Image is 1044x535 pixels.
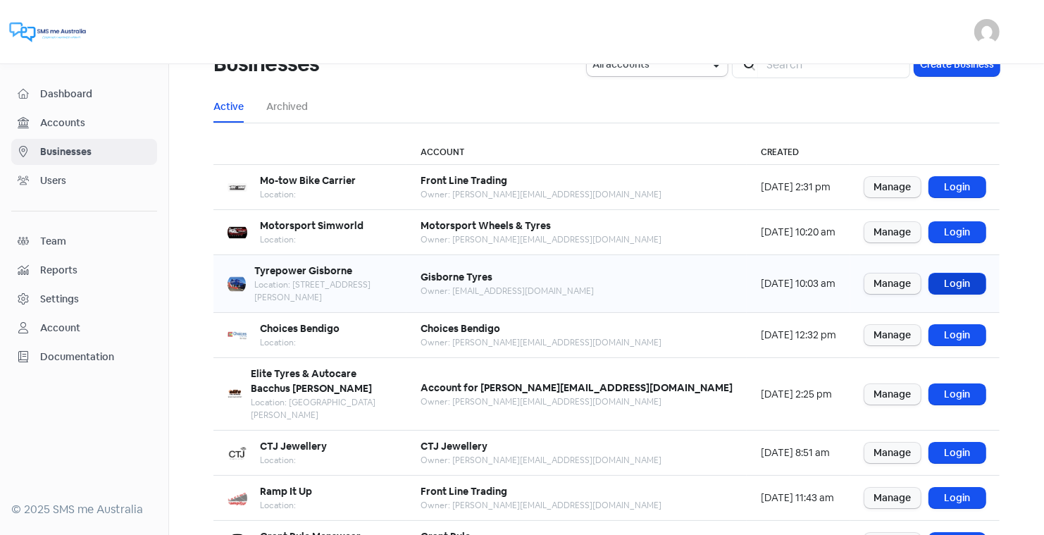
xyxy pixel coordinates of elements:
[421,322,500,335] b: Choices Bendigo
[914,53,1000,76] button: Create Business
[260,233,363,246] div: Location:
[761,387,836,402] div: [DATE] 2:25 pm
[11,168,157,194] a: Users
[40,292,79,307] div: Settings
[974,19,1000,44] img: User
[228,384,242,404] img: 66d538de-5a83-4c3b-bc95-2d621ac501ae-250x250.png
[40,234,151,249] span: Team
[864,325,921,345] a: Manage
[421,336,661,349] div: Owner: [PERSON_NAME][EMAIL_ADDRESS][DOMAIN_NAME]
[11,139,157,165] a: Businesses
[929,488,986,508] a: Login
[406,140,747,165] th: Account
[40,87,151,102] span: Dashboard
[761,276,836,291] div: [DATE] 10:03 am
[421,454,661,467] div: Owner: [PERSON_NAME][EMAIL_ADDRESS][DOMAIN_NAME]
[254,264,352,277] b: Tyrepower Gisborne
[266,99,308,114] a: Archived
[11,110,157,136] a: Accounts
[228,223,247,242] img: f04f9500-df2d-4bc6-9216-70fe99c8ada6-250x250.png
[11,81,157,107] a: Dashboard
[421,499,661,512] div: Owner: [PERSON_NAME][EMAIL_ADDRESS][DOMAIN_NAME]
[11,344,157,370] a: Documentation
[421,485,507,498] b: Front Line Trading
[864,177,921,197] a: Manage
[761,225,836,240] div: [DATE] 10:20 am
[929,177,986,197] a: Login
[761,328,836,343] div: [DATE] 12:32 pm
[11,315,157,341] a: Account
[421,271,492,283] b: Gisborne Tyres
[228,274,246,294] img: e716f6fb-6c29-46b9-8852-b465abbe5ede-250x250.png
[228,488,247,508] img: 35f4c1ad-4f2e-48ad-ab30-5155fdf70f3d-250x250.png
[864,273,921,294] a: Manage
[421,395,733,408] div: Owner: [PERSON_NAME][EMAIL_ADDRESS][DOMAIN_NAME]
[864,222,921,242] a: Manage
[11,501,157,518] div: © 2025 SMS me Australia
[213,99,244,114] a: Active
[228,178,247,197] img: fe3a614c-30e4-438f-9f59-e4c543db84eb-250x250.png
[929,443,986,463] a: Login
[864,488,921,508] a: Manage
[213,42,319,87] h1: Businesses
[929,273,986,294] a: Login
[929,222,986,242] a: Login
[260,188,356,201] div: Location:
[40,263,151,278] span: Reports
[758,50,910,78] input: Search
[747,140,850,165] th: Created
[864,443,921,463] a: Manage
[11,286,157,312] a: Settings
[421,174,507,187] b: Front Line Trading
[260,454,327,467] div: Location:
[40,173,151,188] span: Users
[421,381,733,394] b: Account for [PERSON_NAME][EMAIL_ADDRESS][DOMAIN_NAME]
[421,219,551,232] b: Motorsport Wheels & Tyres
[251,396,392,422] div: Location: [GEOGRAPHIC_DATA][PERSON_NAME]
[761,445,836,460] div: [DATE] 8:51 am
[40,144,151,159] span: Businesses
[40,116,151,130] span: Accounts
[929,325,986,345] a: Login
[260,336,340,349] div: Location:
[40,350,151,364] span: Documentation
[254,278,392,304] div: Location: [STREET_ADDRESS][PERSON_NAME]
[260,499,312,512] div: Location:
[929,384,986,405] a: Login
[421,233,661,246] div: Owner: [PERSON_NAME][EMAIL_ADDRESS][DOMAIN_NAME]
[260,485,312,498] b: Ramp It Up
[11,257,157,283] a: Reports
[260,322,340,335] b: Choices Bendigo
[40,321,80,336] div: Account
[421,285,594,297] div: Owner: [EMAIL_ADDRESS][DOMAIN_NAME]
[421,440,487,453] b: CTJ Jewellery
[251,367,372,395] b: Elite Tyres & Autocare Bacchus [PERSON_NAME]
[421,188,661,201] div: Owner: [PERSON_NAME][EMAIL_ADDRESS][DOMAIN_NAME]
[228,443,247,463] img: 7be11b49-75b7-437a-b653-4ef32f684f53-250x250.png
[864,384,921,405] a: Manage
[260,219,363,232] b: Motorsport Simworld
[11,228,157,254] a: Team
[228,326,247,345] img: 0e827074-2277-4e51-9f29-4863781f49ff-250x250.png
[761,491,836,505] div: [DATE] 11:43 am
[260,440,327,453] b: CTJ Jewellery
[761,180,836,195] div: [DATE] 2:31 pm
[260,174,356,187] b: Mo-tow Bike Carrier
